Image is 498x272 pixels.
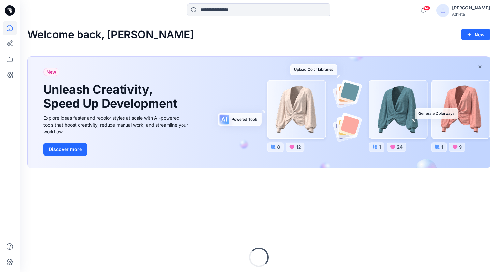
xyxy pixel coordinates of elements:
[46,68,56,76] span: New
[27,29,194,41] h2: Welcome back, [PERSON_NAME]
[452,4,490,12] div: [PERSON_NAME]
[461,29,490,40] button: New
[43,83,180,111] h1: Unleash Creativity, Speed Up Development
[440,8,446,13] svg: avatar
[43,143,87,156] button: Discover more
[452,12,490,17] div: Athleta
[43,143,190,156] a: Discover more
[423,6,430,11] span: 14
[43,114,190,135] div: Explore ideas faster and recolor styles at scale with AI-powered tools that boost creativity, red...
